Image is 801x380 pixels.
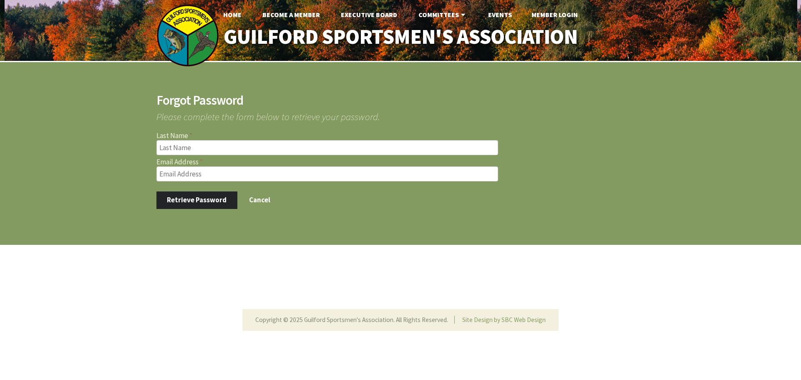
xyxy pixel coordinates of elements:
a: Executive Board [334,6,404,23]
a: Site Design by SBC Web Design [462,316,546,324]
a: Committees [412,6,474,23]
a: Become A Member [256,6,327,23]
label: Email Address [156,159,645,166]
a: Guilford Sportsmen's Association [206,19,595,55]
input: Last Name [156,140,498,155]
label: Last Name [156,132,645,139]
input: Email Address [156,166,498,181]
a: Member Login [525,6,584,23]
h2: Forgot Password [156,94,645,107]
a: Home [217,6,248,23]
li: Copyright © 2025 Guilford Sportsmen's Association. All Rights Reserved. [255,316,455,324]
button: Retrieve Password [156,191,237,209]
button: Cancel [239,191,281,209]
span: Please complete the form below to retrieve your password. [156,107,645,121]
img: logo_sm.png [156,4,219,67]
a: Events [481,6,519,23]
